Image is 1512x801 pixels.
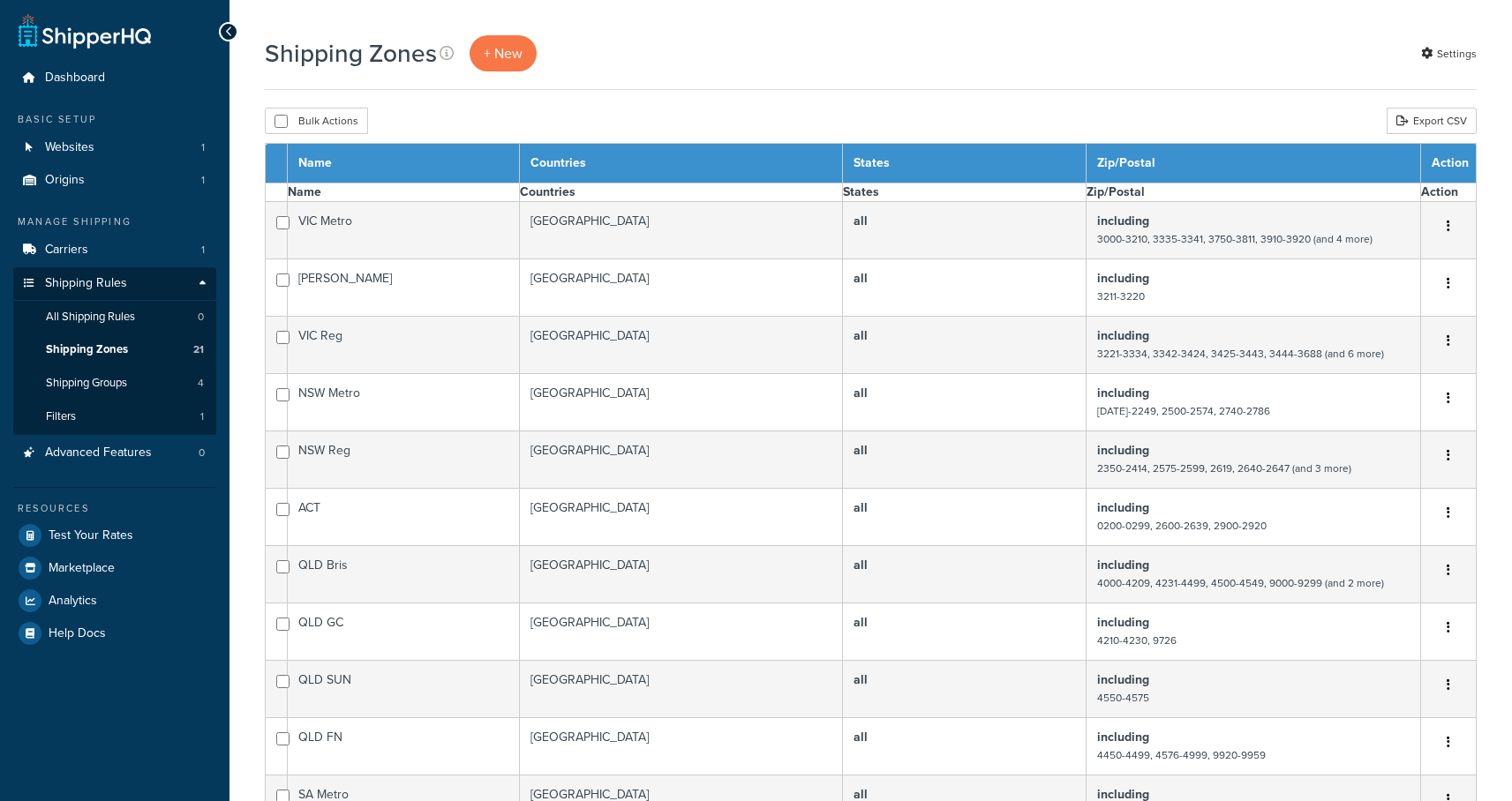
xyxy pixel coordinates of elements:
small: 4000-4209, 4231-4499, 4500-4549, 9000-9299 (and 2 more) [1097,575,1384,591]
a: Dashboard [13,62,216,94]
th: Zip/Postal [1086,183,1420,202]
span: 1 [201,173,205,188]
span: Help Docs [49,626,106,641]
b: all [854,613,868,632]
a: Test Your Rates [13,520,216,551]
small: 4550-4575 [1097,690,1149,706]
td: [GEOGRAPHIC_DATA] [519,374,843,431]
b: including [1097,556,1149,574]
li: All Shipping Rules [13,301,216,333]
td: VIC Metro [288,202,520,259]
a: Analytics [13,585,216,617]
div: Resources [13,501,216,516]
td: [GEOGRAPHIC_DATA] [519,202,843,259]
li: Advanced Features [13,437,216,469]
small: 2350-2414, 2575-2599, 2619, 2640-2647 (and 3 more) [1097,460,1351,476]
li: Filters [13,400,216,433]
b: all [854,384,868,402]
b: all [854,441,868,460]
b: all [854,326,868,345]
td: ACT [288,489,520,546]
span: All Shipping Rules [46,310,135,325]
a: Filters 1 [13,400,216,433]
th: States [843,144,1086,183]
span: Dashboard [45,71,105,86]
a: Shipping Groups 4 [13,367,216,400]
th: Countries [519,144,843,183]
a: Shipping Zones 21 [13,333,216,366]
td: QLD GC [288,603,520,661]
a: Advanced Features 0 [13,437,216,469]
b: including [1097,269,1149,288]
a: Settings [1421,41,1477,66]
td: [PERSON_NAME] [288,259,520,317]
span: Shipping Groups [46,376,127,391]
th: Action [1421,183,1477,202]
li: Help Docs [13,618,216,649]
small: 3221-3334, 3342-3424, 3425-3443, 3444-3688 (and 6 more) [1097,346,1384,362]
span: Shipping Zones [46,342,128,357]
b: including [1097,441,1149,460]
a: Origins 1 [13,164,216,197]
td: NSW Reg [288,431,520,489]
b: including [1097,212,1149,230]
b: all [854,212,868,230]
li: Carriers [13,234,216,266]
a: ShipperHQ Home [19,13,151,49]
td: [GEOGRAPHIC_DATA] [519,661,843,718]
span: Marketplace [49,561,115,576]
b: including [1097,498,1149,517]
th: Countries [519,183,843,202]
span: Advanced Features [45,445,152,460]
td: [GEOGRAPHIC_DATA] [519,603,843,661]
small: 4210-4230, 9726 [1097,633,1177,648]
span: Carriers [45,243,88,258]
b: all [854,670,868,689]
a: Websites 1 [13,131,216,164]
span: 0 [199,445,205,460]
b: all [854,728,868,746]
span: Shipping Rules [45,276,127,291]
li: Shipping Groups [13,367,216,400]
td: [GEOGRAPHIC_DATA] [519,489,843,546]
small: [DATE]-2249, 2500-2574, 2740-2786 [1097,403,1270,419]
span: 21 [193,342,204,357]
span: Filters [46,409,76,424]
h1: Shipping Zones [265,36,437,71]
td: [GEOGRAPHIC_DATA] [519,431,843,489]
small: 4450-4499, 4576-4999, 9920-9959 [1097,747,1266,763]
button: Bulk Actions [265,108,368,134]
li: Shipping Zones [13,333,216,366]
li: Origins [13,164,216,197]
span: + New [484,43,523,64]
b: including [1097,384,1149,402]
small: 0200-0299, 2600-2639, 2900-2920 [1097,518,1267,534]
b: including [1097,326,1149,345]
span: Origins [45,173,85,188]
th: Name [288,183,520,202]
a: All Shipping Rules 0 [13,301,216,333]
span: Websites [45,140,94,155]
b: including [1097,670,1149,689]
small: 3000-3210, 3335-3341, 3750-3811, 3910-3920 (and 4 more) [1097,231,1373,247]
small: 3211-3220 [1097,288,1145,304]
td: [GEOGRAPHIC_DATA] [519,718,843,775]
td: VIC Reg [288,317,520,374]
a: Marketplace [13,552,216,584]
td: QLD FN [288,718,520,775]
th: States [843,183,1086,202]
span: Test Your Rates [49,528,133,543]
b: including [1097,613,1149,632]
li: Shipping Rules [13,267,216,435]
span: 1 [201,140,205,155]
span: 1 [200,409,204,424]
span: 1 [201,243,205,258]
td: [GEOGRAPHIC_DATA] [519,546,843,603]
a: Shipping Rules [13,267,216,300]
a: Export CSV [1387,108,1477,134]
td: QLD SUN [288,661,520,718]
